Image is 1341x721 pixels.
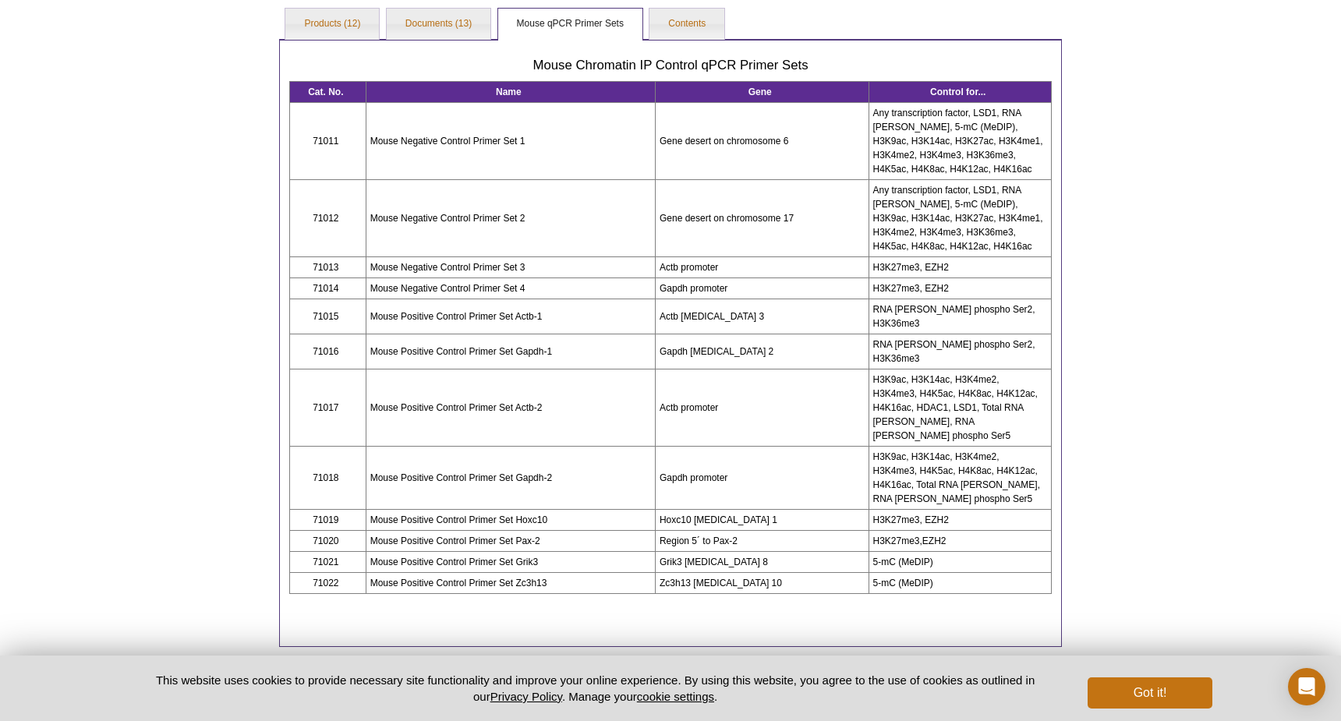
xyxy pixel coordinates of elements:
[366,257,655,278] td: Mouse Negative Control Primer Set 3
[655,447,869,510] td: Gapdh promoter
[655,299,869,334] td: Actb [MEDICAL_DATA] 3
[498,9,642,40] a: Mouse qPCR Primer Sets
[366,552,655,573] td: Mouse Positive Control Primer Set Grik3
[289,53,1052,73] h3: Mouse Chromatin IP Control qPCR Primer Sets
[869,257,1052,278] td: H3K27me3, EZH2
[869,369,1052,447] td: H3K9ac, H3K14ac, H3K4me2, H3K4me3, H4K5ac, H4K8ac, H4K12ac, H4K16ac, HDAC1, LSD1, Total RNA [PERS...
[869,573,1052,594] td: 5-mC (MeDIP)
[869,299,1052,334] td: RNA [PERSON_NAME] phospho Ser2, H3K36me3
[366,180,655,257] td: Mouse Negative Control Primer Set 2
[869,552,1052,573] td: 5-mC (MeDIP)
[290,334,366,369] td: 71016
[285,9,379,40] a: Products (12)
[869,447,1052,510] td: H3K9ac, H3K14ac, H3K4me2, H3K4me3, H4K5ac, H4K8ac, H4K12ac, H4K16ac, Total RNA [PERSON_NAME], RNA...
[290,299,366,334] td: 71015
[869,278,1052,299] td: H3K27me3, EZH2
[290,180,366,257] td: 71012
[366,510,655,531] td: Mouse Positive Control Primer Set Hoxc10
[655,552,869,573] td: Grik3 [MEDICAL_DATA] 8
[655,257,869,278] td: Actb promoter
[490,690,562,703] a: Privacy Policy
[290,510,366,531] td: 71019
[869,334,1052,369] td: RNA [PERSON_NAME] phospho Ser2, H3K36me3
[129,672,1062,705] p: This website uses cookies to provide necessary site functionality and improve your online experie...
[290,278,366,299] td: 71014
[290,447,366,510] td: 71018
[649,9,724,40] a: Contents
[1288,668,1325,705] div: Open Intercom Messenger
[655,180,869,257] td: Gene desert on chromosome 17
[290,531,366,552] td: 71020
[366,278,655,299] td: Mouse Negative Control Primer Set 4
[366,573,655,594] td: Mouse Positive Control Primer Set Zc3h13
[366,531,655,552] td: Mouse Positive Control Primer Set Pax-2
[387,9,490,40] a: Documents (13)
[655,278,869,299] td: Gapdh promoter
[290,573,366,594] td: 71022
[869,103,1052,180] td: Any transcription factor, LSD1, RNA [PERSON_NAME], 5-mC (MeDIP), H3K9ac, H3K14ac, H3K27ac, H3K4me...
[655,531,869,552] td: Region 5´ to Pax-2
[366,299,655,334] td: Mouse Positive Control Primer Set Actb-1
[869,531,1052,552] td: H3K27me3,EZH2
[930,87,985,97] strong: Control for...
[655,369,869,447] td: Actb promoter
[290,369,366,447] td: 71017
[748,87,772,97] strong: Gene
[1088,677,1212,709] button: Got it!
[290,257,366,278] td: 71013
[655,334,869,369] td: Gapdh [MEDICAL_DATA] 2
[366,334,655,369] td: Mouse Positive Control Primer Set Gapdh-1
[290,552,366,573] td: 71021
[655,103,869,180] td: Gene desert on chromosome 6
[366,369,655,447] td: Mouse Positive Control Primer Set Actb-2
[655,510,869,531] td: Hoxc10 [MEDICAL_DATA] 1
[496,87,522,97] strong: Name
[869,180,1052,257] td: Any transcription factor, LSD1, RNA [PERSON_NAME], 5-mC (MeDIP), H3K9ac, H3K14ac, H3K27ac, H3K4me...
[290,103,366,180] td: 71011
[366,447,655,510] td: Mouse Positive Control Primer Set Gapdh-2
[655,573,869,594] td: Zc3h13 [MEDICAL_DATA] 10
[366,103,655,180] td: Mouse Negative Control Primer Set 1
[637,690,714,703] button: cookie settings
[869,510,1052,531] td: H3K27me3, EZH2
[308,87,343,97] strong: Cat. No.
